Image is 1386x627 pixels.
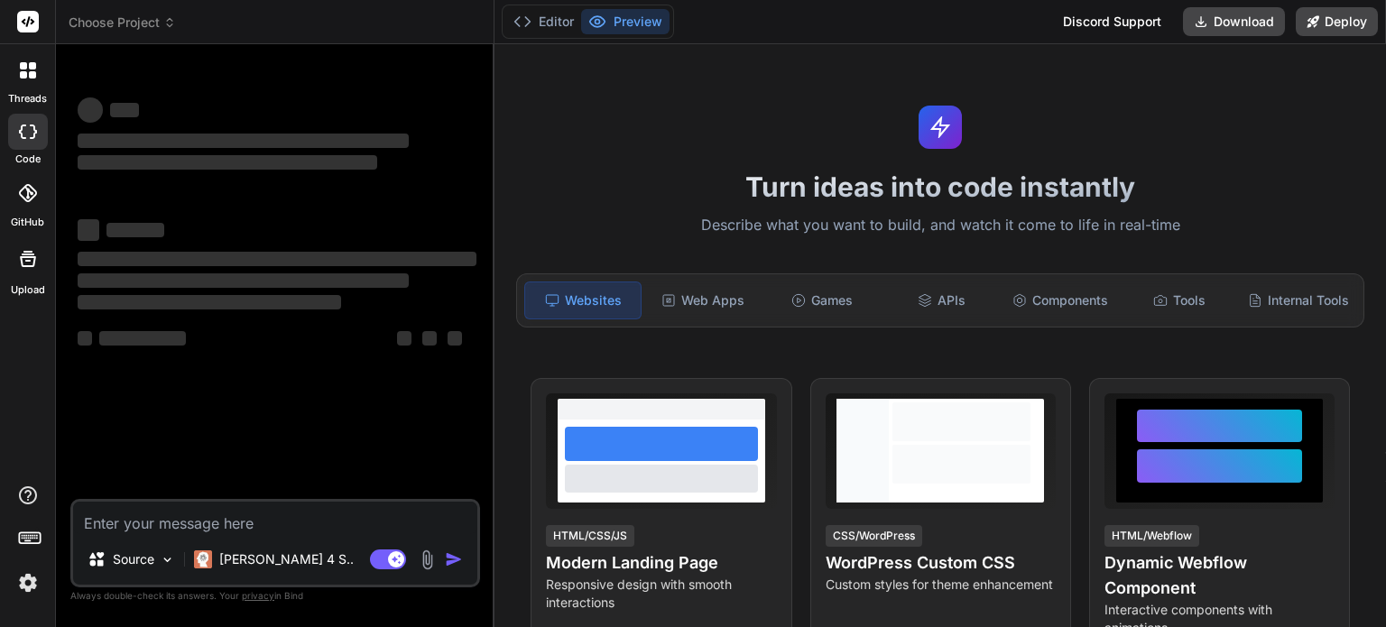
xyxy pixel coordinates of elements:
span: ‌ [78,252,476,266]
div: APIs [883,281,999,319]
p: Source [113,550,154,568]
img: Pick Models [160,552,175,567]
span: ‌ [448,331,462,346]
p: Describe what you want to build, and watch it come to life in real-time [505,214,1375,237]
p: Custom styles for theme enhancement [826,576,1056,594]
span: ‌ [78,219,99,241]
label: threads [8,91,47,106]
img: attachment [417,549,438,570]
span: ‌ [78,97,103,123]
span: ‌ [106,223,164,237]
img: settings [13,567,43,598]
img: Claude 4 Sonnet [194,550,212,568]
div: Discord Support [1052,7,1172,36]
div: Components [1003,281,1118,319]
label: GitHub [11,215,44,230]
span: privacy [242,590,274,601]
button: Download [1183,7,1285,36]
div: Tools [1122,281,1237,319]
h1: Turn ideas into code instantly [505,171,1375,203]
div: HTML/CSS/JS [546,525,634,547]
span: Choose Project [69,14,176,32]
span: ‌ [78,134,409,148]
button: Preview [581,9,670,34]
img: icon [445,550,463,568]
button: Deploy [1296,7,1378,36]
label: code [15,152,41,167]
div: Websites [524,281,642,319]
span: ‌ [99,331,186,346]
p: Responsive design with smooth interactions [546,576,776,612]
div: Internal Tools [1241,281,1356,319]
button: Editor [506,9,581,34]
div: HTML/Webflow [1104,525,1199,547]
div: Web Apps [645,281,761,319]
span: ‌ [78,295,341,309]
h4: Modern Landing Page [546,550,776,576]
span: ‌ [422,331,437,346]
label: Upload [11,282,45,298]
span: ‌ [110,103,139,117]
p: Always double-check its answers. Your in Bind [70,587,480,604]
p: [PERSON_NAME] 4 S.. [219,550,354,568]
div: Games [764,281,880,319]
div: CSS/WordPress [826,525,922,547]
span: ‌ [78,155,377,170]
h4: Dynamic Webflow Component [1104,550,1335,601]
span: ‌ [78,331,92,346]
span: ‌ [78,273,409,288]
h4: WordPress Custom CSS [826,550,1056,576]
span: ‌ [397,331,411,346]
